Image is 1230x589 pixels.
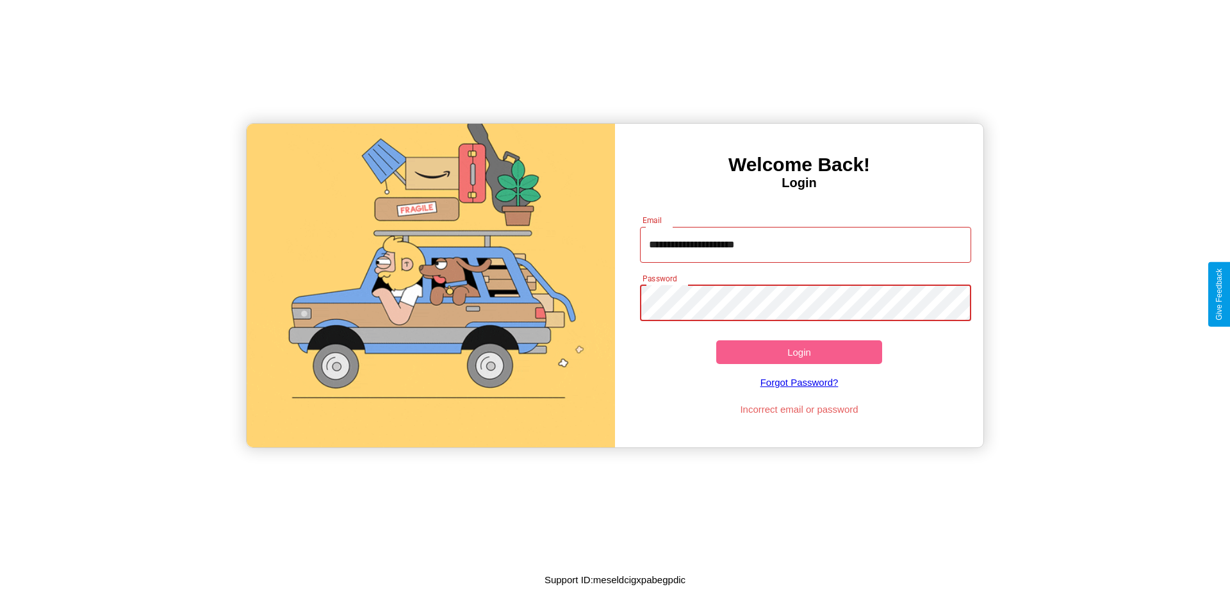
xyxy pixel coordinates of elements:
label: Email [643,215,662,226]
p: Support ID: meseldcigxpabegpdic [545,571,685,588]
div: Give Feedback [1215,269,1224,320]
h4: Login [615,176,983,190]
label: Password [643,273,676,284]
img: gif [247,124,615,447]
button: Login [716,340,882,364]
a: Forgot Password? [634,364,965,401]
p: Incorrect email or password [634,401,965,418]
h3: Welcome Back! [615,154,983,176]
